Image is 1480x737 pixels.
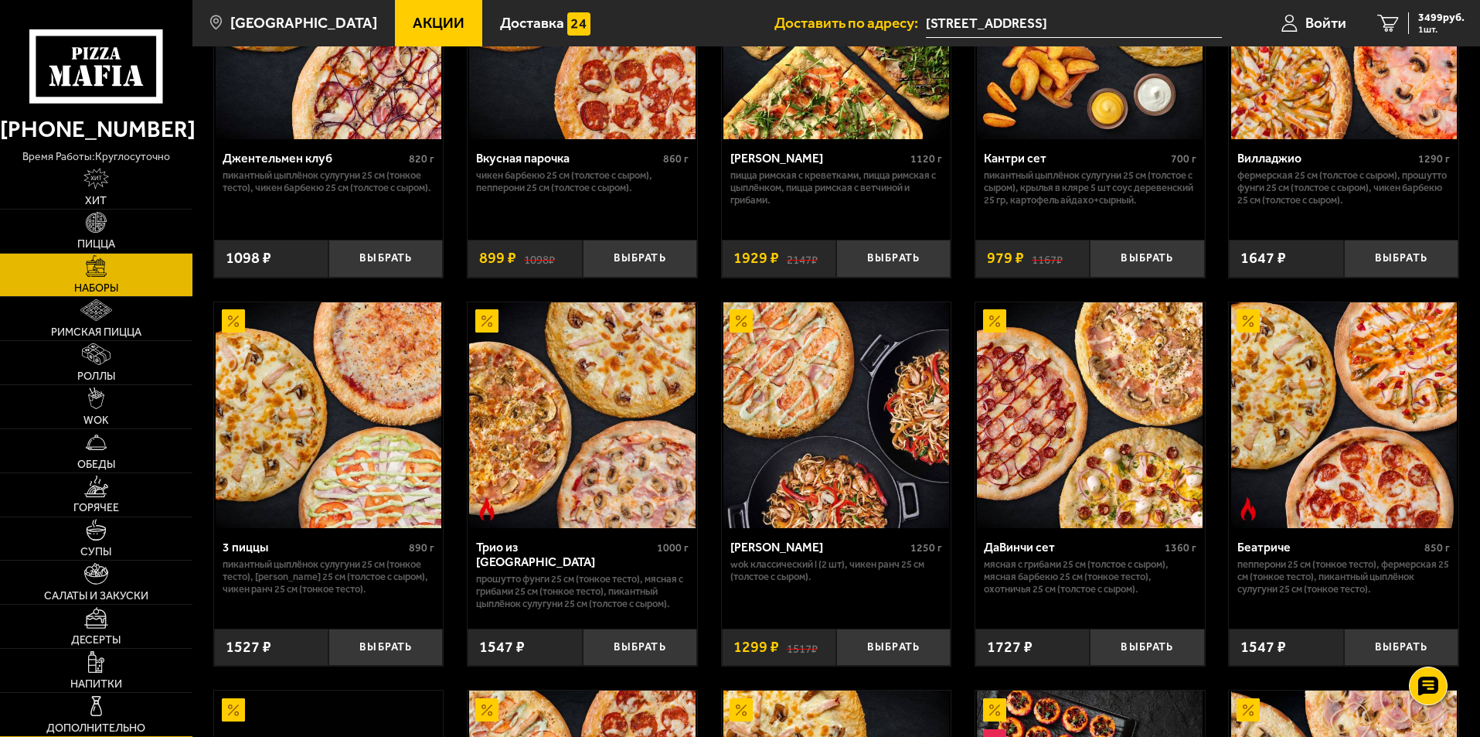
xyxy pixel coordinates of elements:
[223,151,406,165] div: Джентельмен клуб
[663,152,689,165] span: 860 г
[1240,251,1286,266] span: 1647 ₽
[730,558,943,583] p: Wok классический L (2 шт), Чикен Ранч 25 см (толстое с сыром).
[583,629,697,667] button: Выбрать
[983,309,1006,333] img: Акционный
[567,12,590,36] img: 15daf4d41897b9f0e9f617042186c801.svg
[910,152,942,165] span: 1120 г
[409,152,434,165] span: 820 г
[733,251,779,266] span: 1929 ₽
[1237,497,1260,520] img: Острое блюдо
[216,302,441,528] img: 3 пиццы
[1240,640,1286,655] span: 1547 ₽
[476,151,659,165] div: Вкусная парочка
[984,540,1161,554] div: ДаВинчи сет
[583,240,697,278] button: Выбрать
[1305,15,1346,30] span: Войти
[1231,302,1457,528] img: Беатриче
[479,251,516,266] span: 899 ₽
[214,302,444,528] a: Акционный3 пиццы
[730,309,753,333] img: Акционный
[657,541,689,554] span: 1000 г
[71,635,121,646] span: Десерты
[223,540,406,554] div: 3 пиццы
[476,169,689,194] p: Чикен Барбекю 25 см (толстое с сыром), Пепперони 25 см (толстое с сыром).
[479,640,525,655] span: 1547 ₽
[85,196,107,206] span: Хит
[475,497,498,520] img: Острое блюдо
[500,15,564,30] span: Доставка
[1418,25,1465,34] span: 1 шт.
[787,251,818,266] s: 2147 ₽
[983,698,1006,722] img: Акционный
[476,573,689,610] p: Прошутто Фунги 25 см (тонкое тесто), Мясная с грибами 25 см (тонкое тесто), Пикантный цыплёнок су...
[475,309,498,333] img: Акционный
[1171,152,1196,165] span: 700 г
[409,541,434,554] span: 890 г
[987,640,1033,655] span: 1727 ₽
[723,302,949,528] img: Вилла Капри
[836,240,951,278] button: Выбрать
[730,540,907,554] div: [PERSON_NAME]
[226,640,271,655] span: 1527 ₽
[722,302,951,528] a: АкционныйВилла Капри
[77,459,115,470] span: Обеды
[222,698,245,722] img: Акционный
[1237,151,1414,165] div: Вилладжио
[44,591,148,602] span: Салаты и закуски
[80,547,111,558] span: Супы
[51,327,141,338] span: Римская пицца
[774,15,926,30] span: Доставить по адресу:
[226,251,271,266] span: 1098 ₽
[469,302,695,528] img: Трио из Рио
[733,640,779,655] span: 1299 ₽
[984,169,1196,206] p: Пикантный цыплёнок сулугуни 25 см (толстое с сыром), крылья в кляре 5 шт соус деревенский 25 гр, ...
[1090,629,1204,667] button: Выбрать
[1237,540,1420,554] div: Беатриче
[977,302,1203,528] img: ДаВинчи сет
[328,240,443,278] button: Выбрать
[1229,302,1458,528] a: АкционныйОстрое блюдоБеатриче
[1424,541,1450,554] span: 850 г
[1032,251,1063,266] s: 1167 ₽
[77,239,115,250] span: Пицца
[524,251,555,266] s: 1098 ₽
[70,679,122,690] span: Напитки
[730,698,753,722] img: Акционный
[987,251,1024,266] span: 979 ₽
[984,558,1196,595] p: Мясная с грибами 25 см (толстое с сыром), Мясная Барбекю 25 см (тонкое тесто), Охотничья 25 см (т...
[1418,12,1465,23] span: 3499 руб.
[223,169,435,194] p: Пикантный цыплёнок сулугуни 25 см (тонкое тесто), Чикен Барбекю 25 см (толстое с сыром).
[223,558,435,595] p: Пикантный цыплёнок сулугуни 25 см (тонкое тесто), [PERSON_NAME] 25 см (толстое с сыром), Чикен Ра...
[328,629,443,667] button: Выбрать
[910,541,942,554] span: 1250 г
[468,302,697,528] a: АкционныйОстрое блюдоТрио из Рио
[1344,629,1458,667] button: Выбрать
[787,640,818,655] s: 1517 ₽
[230,15,377,30] span: [GEOGRAPHIC_DATA]
[730,169,943,206] p: Пицца Римская с креветками, Пицца Римская с цыплёнком, Пицца Римская с ветчиной и грибами.
[222,309,245,333] img: Акционный
[1418,152,1450,165] span: 1290 г
[1237,558,1450,595] p: Пепперони 25 см (тонкое тесто), Фермерская 25 см (тонкое тесто), Пикантный цыплёнок сулугуни 25 с...
[1237,169,1450,206] p: Фермерская 25 см (толстое с сыром), Прошутто Фунги 25 см (толстое с сыром), Чикен Барбекю 25 см (...
[1237,309,1260,333] img: Акционный
[1344,240,1458,278] button: Выбрать
[836,629,951,667] button: Выбрать
[475,698,498,722] img: Акционный
[46,723,145,734] span: Дополнительно
[926,9,1222,38] input: Ваш адрес доставки
[73,503,119,514] span: Горячее
[77,371,115,382] span: Роллы
[1237,698,1260,722] img: Акционный
[984,151,1167,165] div: Кантри сет
[413,15,464,30] span: Акции
[975,302,1205,528] a: АкционныйДаВинчи сет
[83,415,109,426] span: WOK
[1090,240,1204,278] button: Выбрать
[730,151,907,165] div: [PERSON_NAME]
[74,283,118,294] span: Наборы
[1165,541,1196,554] span: 1360 г
[476,540,653,569] div: Трио из [GEOGRAPHIC_DATA]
